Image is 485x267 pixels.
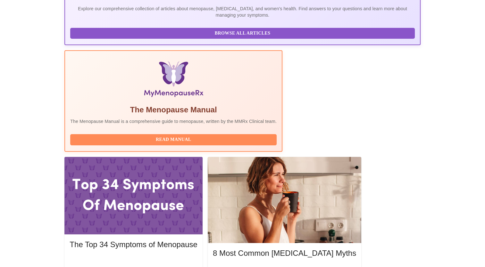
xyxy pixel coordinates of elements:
button: Read Manual [70,134,277,145]
button: Browse All Articles [70,28,414,39]
h5: The Top 34 Symptoms of Menopause [70,239,197,250]
span: Browse All Articles [77,29,408,37]
a: Read More [70,258,199,263]
button: Read More [70,255,197,267]
a: Browse All Articles [70,30,416,36]
img: Menopause Manual [103,61,244,100]
a: Read Manual [70,136,278,142]
span: Read More [76,257,191,265]
p: The Menopause Manual is a comprehensive guide to menopause, written by the MMRx Clinical team. [70,118,277,125]
span: Read Manual [77,136,270,144]
h5: 8 Most Common [MEDICAL_DATA] Myths [213,248,356,258]
p: Explore our comprehensive collection of articles about menopause, [MEDICAL_DATA], and women's hea... [70,5,414,18]
h5: The Menopause Manual [70,105,277,115]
